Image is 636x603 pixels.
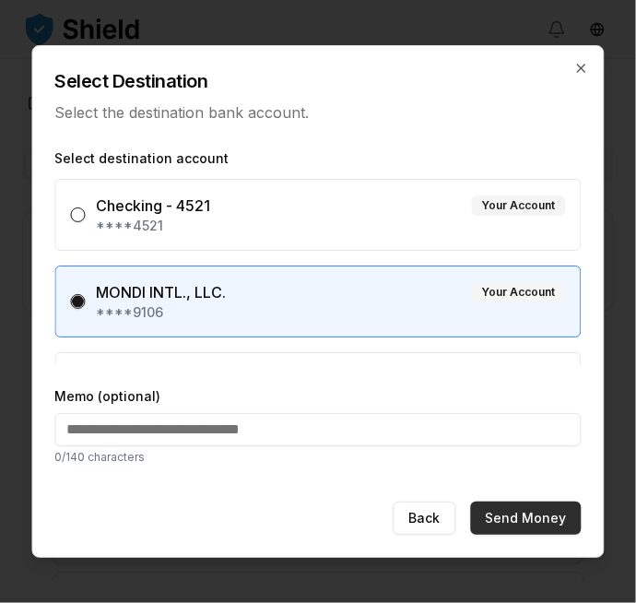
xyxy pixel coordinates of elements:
[394,502,456,535] button: Back
[55,101,582,124] p: Select the destination bank account.
[97,281,227,303] div: MONDI INTL., LLC.
[55,450,582,465] p: 0 /140 characters
[55,387,582,406] label: Memo (optional)
[71,294,86,309] button: MONDI INTL., LLC.Your Account****9106
[55,68,582,94] h2: Select Destination
[55,149,582,168] label: Select destination account
[97,195,211,217] div: Checking - 4521
[472,282,566,302] div: Your Account
[471,502,582,535] button: Send Money
[472,195,566,216] div: Your Account
[71,207,86,222] button: Checking - 4521Your Account****4521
